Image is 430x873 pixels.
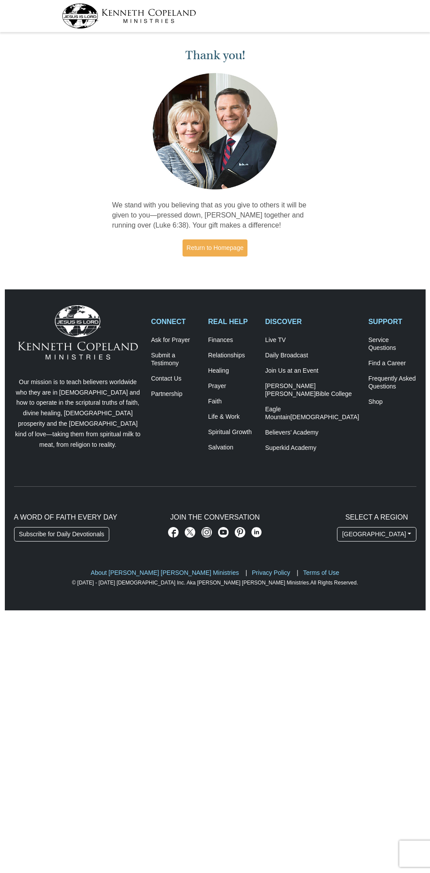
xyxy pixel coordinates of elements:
a: Prayer [208,382,256,390]
a: Partnership [151,390,199,398]
a: Life & Work [208,413,256,421]
a: Finances [208,336,256,344]
h1: Thank you! [112,48,318,63]
a: Salvation [208,444,256,452]
a: Join Us at an Event [265,367,359,375]
a: Believers’ Academy [265,429,359,437]
a: [PERSON_NAME] [PERSON_NAME]Bible College [265,382,359,398]
a: Faith [208,398,256,406]
p: All Rights Reserved. [14,578,416,587]
a: Find a Career [368,360,416,367]
a: Return to Homepage [183,239,247,257]
a: Contact Us [151,375,199,383]
a: Relationships [208,352,256,360]
h2: DISCOVER [265,317,359,326]
a: Terms of Use [303,569,339,576]
a: Service Questions [368,336,416,352]
span: [DEMOGRAPHIC_DATA] [290,413,359,420]
a: Subscribe for Daily Devotionals [14,527,110,542]
h2: SUPPORT [368,317,416,326]
span: Bible College [315,390,352,397]
img: Kenneth and Gloria [150,71,280,192]
a: © [DATE] - [DATE] [72,580,115,586]
img: Kenneth Copeland Ministries [18,305,138,360]
a: About [PERSON_NAME] [PERSON_NAME] Ministries [91,569,239,576]
a: Spiritual Growth [208,428,256,436]
a: Live TV [265,336,359,344]
h2: Select A Region [337,513,416,521]
button: [GEOGRAPHIC_DATA] [337,527,416,542]
h2: Join The Conversation [151,513,279,521]
img: kcm-header-logo.svg [62,4,196,29]
h2: REAL HELP [208,317,256,326]
a: Privacy Policy [252,569,290,576]
a: Healing [208,367,256,375]
a: Superkid Academy [265,444,359,452]
span: A Word of Faith Every Day [14,513,118,521]
p: We stand with you believing that as you give to others it will be given to you—pressed down, [PER... [112,200,318,231]
a: Eagle Mountain[DEMOGRAPHIC_DATA] [265,406,359,421]
h2: CONNECT [151,317,199,326]
a: [DEMOGRAPHIC_DATA] Inc. [117,580,186,586]
a: Frequently AskedQuestions [368,375,416,391]
a: Ask for Prayer [151,336,199,344]
a: Aka [PERSON_NAME] [PERSON_NAME] Ministries. [186,580,310,586]
p: Our mission is to teach believers worldwide who they are in [DEMOGRAPHIC_DATA] and how to operate... [14,377,142,450]
a: Submit a Testimony [151,352,199,367]
a: Shop [368,398,416,406]
a: Daily Broadcast [265,352,359,360]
